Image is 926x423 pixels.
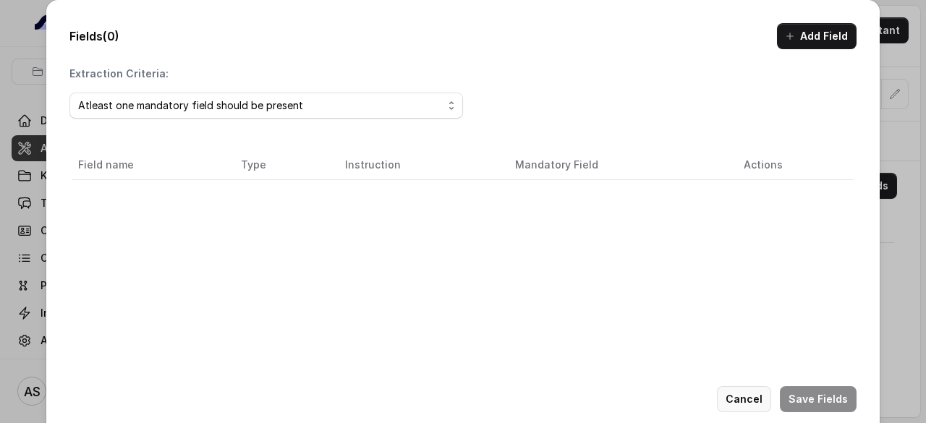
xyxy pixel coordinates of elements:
[504,150,732,180] th: Mandatory Field
[69,67,169,81] p: Extraction Criteria:
[732,150,854,180] th: Actions
[777,23,857,49] button: Add Field
[334,150,504,180] th: Instruction
[780,386,857,412] button: Save Fields
[717,386,771,412] button: Cancel
[69,27,119,45] p: Fields (0)
[72,150,229,180] th: Field name
[229,150,334,180] th: Type
[78,97,443,114] div: Atleast one mandatory field should be present
[69,93,463,119] button: Atleast one mandatory field should be present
